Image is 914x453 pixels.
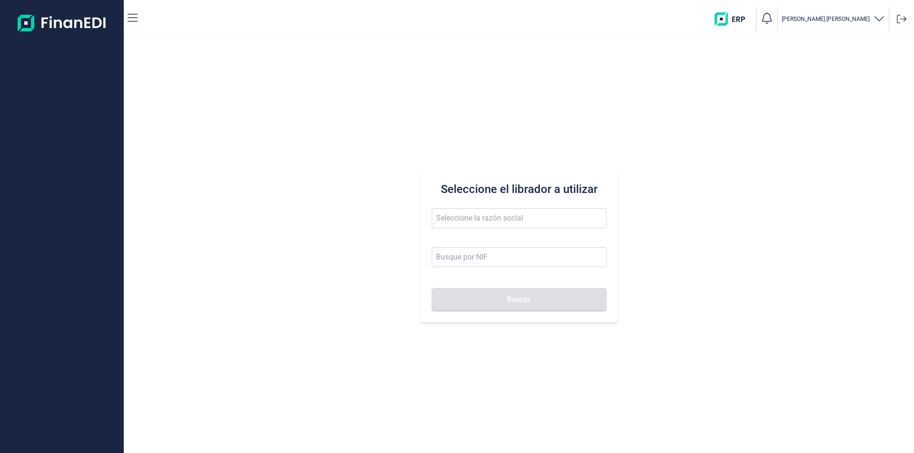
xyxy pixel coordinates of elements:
[18,8,107,38] img: Logo de aplicación
[782,12,885,26] button: [PERSON_NAME] [PERSON_NAME]
[432,288,606,311] button: Buscar
[507,296,531,303] span: Buscar
[432,247,606,267] input: Busque por NIF
[432,208,606,228] input: Seleccione la razón social
[715,12,752,26] img: erp
[782,15,870,23] p: [PERSON_NAME] [PERSON_NAME]
[432,182,606,197] h3: Seleccione el librador a utilizar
